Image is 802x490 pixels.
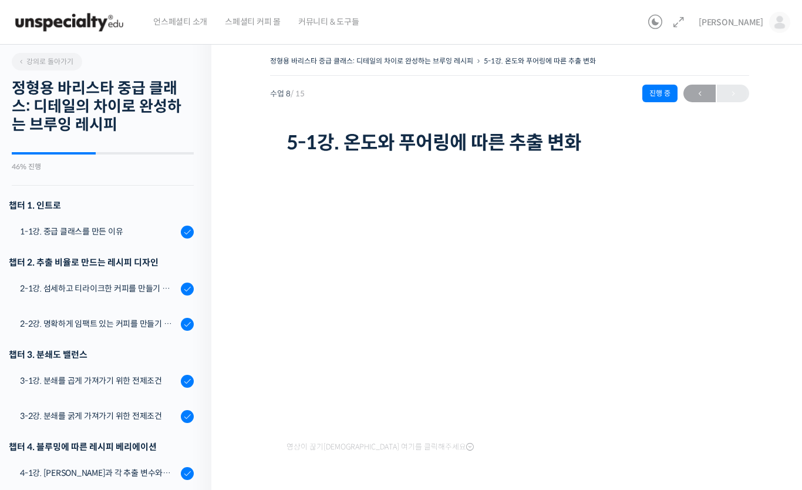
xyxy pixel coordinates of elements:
[12,163,194,170] div: 46% 진행
[9,347,194,363] div: 챕터 3. 분쇄도 밸런스
[18,57,73,66] span: 강의로 돌아가기
[291,89,305,99] span: / 15
[9,439,194,455] div: 챕터 4. 블루밍에 따른 레시피 베리에이션
[20,225,177,238] div: 1-1강. 중급 클래스를 만든 이유
[270,56,473,65] a: 정형용 바리스타 중급 클래스: 디테일의 차이로 완성하는 브루잉 레시피
[699,17,763,28] span: [PERSON_NAME]
[9,197,194,213] h3: 챕터 1. 인트로
[12,53,82,71] a: 강의로 돌아가기
[20,410,177,422] div: 3-2강. 분쇄를 굵게 가져가기 위한 전제조건
[20,282,177,295] div: 2-1강. 섬세하고 티라이크한 커피를 만들기 위한 레시피
[484,56,596,65] a: 5-1강. 온도와 푸어링에 따른 추출 변화
[20,466,177,479] div: 4-1강. [PERSON_NAME]과 각 추출 변수와의 상관관계
[642,85,678,102] div: 진행 중
[287,132,733,154] h1: 5-1강. 온도와 푸어링에 따른 추출 변화
[20,317,177,330] div: 2-2강. 명확하게 임팩트 있는 커피를 만들기 위한 레시피
[12,79,194,135] h2: 정형용 바리스타 중급 클래스: 디테일의 차이로 완성하는 브루잉 레시피
[287,442,474,452] span: 영상이 끊기[DEMOGRAPHIC_DATA] 여기를 클릭해주세요
[20,374,177,387] div: 3-1강. 분쇄를 곱게 가져가기 위한 전제조건
[9,254,194,270] div: 챕터 2. 추출 비율로 만드는 레시피 디자인
[683,86,716,102] span: ←
[270,90,305,98] span: 수업 8
[683,85,716,102] a: ←이전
